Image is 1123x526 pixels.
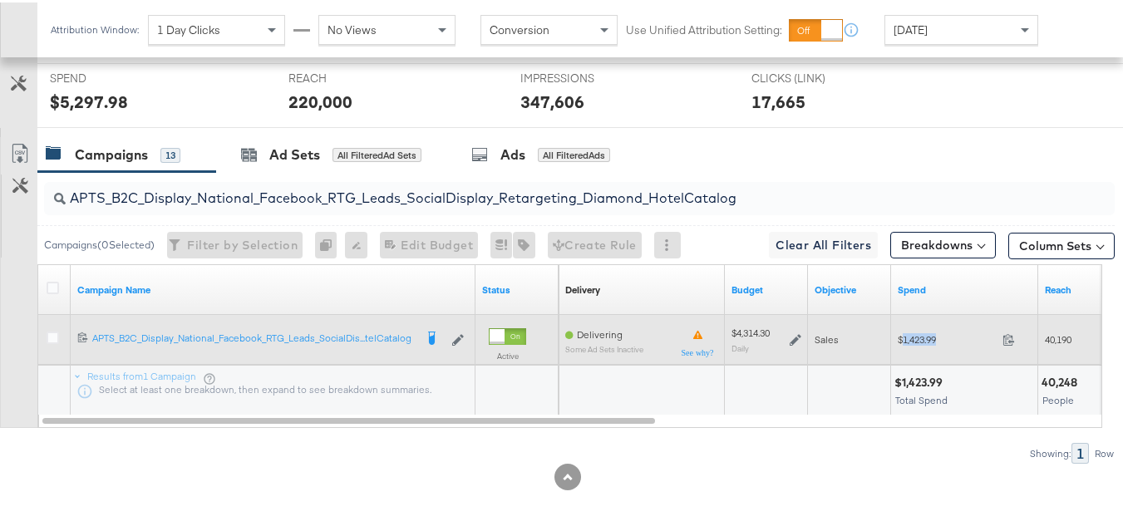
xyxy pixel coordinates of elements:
[898,281,1032,294] a: The total amount spent to date.
[815,281,884,294] a: Your campaign's objective.
[565,281,600,294] div: Delivery
[751,87,805,111] div: 17,665
[731,281,801,294] a: The maximum amount you're willing to spend on your ads, on average each day or over the lifetime ...
[77,281,469,294] a: Your campaign name.
[315,229,345,256] div: 0
[288,68,413,84] span: REACH
[490,20,549,35] span: Conversion
[1042,391,1074,404] span: People
[565,281,600,294] a: Reflects the ability of your Ad Campaign to achieve delivery based on ad states, schedule and bud...
[500,143,525,162] div: Ads
[894,372,948,388] div: $1,423.99
[50,68,175,84] span: SPEND
[538,145,610,160] div: All Filtered Ads
[157,20,220,35] span: 1 Day Clicks
[92,329,414,342] div: APTS_B2C_Display_National_Facebook_RTG_Leads_SocialDis...telCatalog
[520,68,645,84] span: IMPRESSIONS
[895,391,948,404] span: Total Spend
[898,331,996,343] span: $1,423.99
[894,20,928,35] span: [DATE]
[50,22,140,33] div: Attribution Window:
[751,68,876,84] span: CLICKS (LINK)
[66,173,1020,205] input: Search Campaigns by Name, ID or Objective
[577,326,623,338] span: Delivering
[776,233,871,253] span: Clear All Filters
[1045,281,1115,294] a: The number of people your ad was served to.
[50,87,128,111] div: $5,297.98
[565,342,643,351] sub: Some Ad Sets Inactive
[328,20,377,35] span: No Views
[1094,445,1115,457] div: Row
[269,143,320,162] div: Ad Sets
[769,229,878,256] button: Clear All Filters
[44,235,155,250] div: Campaigns ( 0 Selected)
[160,145,180,160] div: 13
[489,348,526,359] label: Active
[520,87,584,111] div: 347,606
[731,341,749,351] sub: Daily
[1008,230,1115,257] button: Column Sets
[482,281,552,294] a: Shows the current state of your Ad Campaign.
[1071,440,1089,461] div: 1
[1029,445,1071,457] div: Showing:
[626,20,782,36] label: Use Unified Attribution Setting:
[332,145,421,160] div: All Filtered Ad Sets
[731,324,770,337] div: $4,314.30
[1042,372,1082,388] div: 40,248
[890,229,996,256] button: Breakdowns
[815,331,839,343] span: Sales
[1045,331,1071,343] span: 40,190
[288,87,352,111] div: 220,000
[92,329,414,346] a: APTS_B2C_Display_National_Facebook_RTG_Leads_SocialDis...telCatalog
[75,143,148,162] div: Campaigns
